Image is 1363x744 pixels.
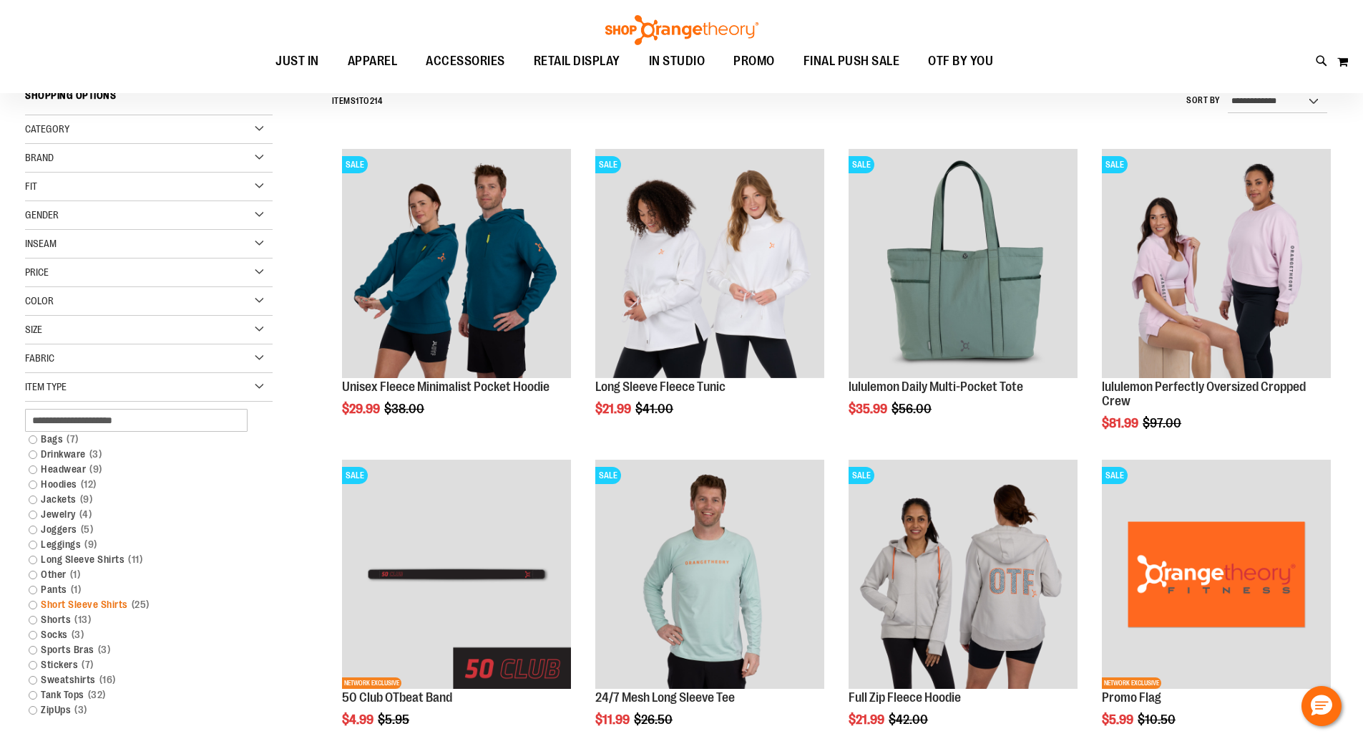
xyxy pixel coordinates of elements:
[849,149,1078,380] a: lululemon Daily Multi-Pocket ToteSALE
[356,96,359,106] span: 1
[849,460,1078,689] img: Main Image of 1457091
[849,712,886,727] span: $21.99
[25,381,67,392] span: Item Type
[803,45,900,77] span: FINAL PUSH SALE
[25,209,59,221] span: Gender
[21,507,259,522] a: Jewelry4
[849,402,889,416] span: $35.99
[370,96,383,106] span: 214
[128,597,153,612] span: 25
[275,45,319,77] span: JUST IN
[21,492,259,507] a: Jackets9
[1102,380,1306,408] a: lululemon Perfectly Oversized Cropped Crew
[1143,416,1183,430] span: $97.00
[928,45,993,77] span: OTF BY YOU
[595,402,633,416] span: $21.99
[1102,677,1161,689] span: NETWORK EXCLUSIVE
[595,149,824,380] a: Product image for Fleece Long SleeveSALE
[588,142,831,453] div: product
[78,657,97,672] span: 7
[384,402,426,416] span: $38.00
[1301,686,1342,726] button: Hello, have a question? Let’s chat.
[67,582,85,597] span: 1
[21,687,259,702] a: Tank Tops32
[378,712,411,727] span: $5.95
[789,45,914,77] a: FINAL PUSH SALE
[849,149,1078,378] img: lululemon Daily Multi-Pocket Tote
[21,462,259,477] a: Headwear9
[25,352,54,364] span: Fabric
[342,402,382,416] span: $29.99
[77,477,100,492] span: 12
[1186,95,1221,107] label: Sort By
[635,45,720,78] a: IN STUDIO
[21,597,259,612] a: Short Sleeve Shirts25
[333,45,412,78] a: APPAREL
[21,582,259,597] a: Pants1
[719,45,789,78] a: PROMO
[595,712,632,727] span: $11.99
[81,537,101,552] span: 9
[595,460,824,689] img: Main Image of 1457095
[63,432,82,447] span: 7
[25,295,54,306] span: Color
[1102,149,1331,380] a: lululemon Perfectly Oversized Cropped CrewSALE
[1138,712,1178,727] span: $10.50
[1102,712,1135,727] span: $5.99
[21,612,259,627] a: Shorts13
[342,149,571,380] a: Unisex Fleece Minimalist Pocket HoodieSALE
[21,537,259,552] a: Leggings9
[733,45,775,77] span: PROMO
[841,142,1085,453] div: product
[891,402,934,416] span: $56.00
[25,123,69,135] span: Category
[21,657,259,672] a: Stickers7
[67,567,84,582] span: 1
[342,149,571,378] img: Unisex Fleece Minimalist Pocket Hoodie
[25,180,37,192] span: Fit
[342,156,368,173] span: SALE
[849,460,1078,691] a: Main Image of 1457091SALE
[86,447,106,462] span: 3
[348,45,398,77] span: APPAREL
[595,380,726,394] a: Long Sleeve Fleece Tunic
[1102,416,1140,430] span: $81.99
[21,447,259,462] a: Drinkware3
[849,690,961,705] a: Full Zip Fleece Hoodie
[534,45,620,77] span: RETAIL DISPLAY
[342,380,549,394] a: Unisex Fleece Minimalist Pocket Hoodie
[21,567,259,582] a: Other1
[1102,690,1161,705] a: Promo Flag
[849,156,874,173] span: SALE
[595,460,824,691] a: Main Image of 1457095SALE
[76,507,96,522] span: 4
[25,238,57,249] span: Inseam
[595,467,621,484] span: SALE
[1102,149,1331,378] img: lululemon Perfectly Oversized Cropped Crew
[71,702,91,718] span: 3
[603,15,761,45] img: Shop Orangetheory
[86,462,106,477] span: 9
[84,687,109,702] span: 32
[21,642,259,657] a: Sports Bras3
[595,156,621,173] span: SALE
[342,460,571,691] a: Main View of 2024 50 Club OTBeat BandSALENETWORK EXCLUSIVE
[411,45,519,78] a: ACCESSORIES
[342,460,571,689] img: Main View of 2024 50 Club OTBeat Band
[21,552,259,567] a: Long Sleeve Shirts11
[914,45,1007,78] a: OTF BY YOU
[25,152,54,163] span: Brand
[649,45,705,77] span: IN STUDIO
[124,552,146,567] span: 11
[332,90,383,112] h2: Items to
[1102,156,1128,173] span: SALE
[21,522,259,537] a: Joggers5
[634,712,675,727] span: $26.50
[71,612,94,627] span: 13
[595,690,735,705] a: 24/7 Mesh Long Sleeve Tee
[342,467,368,484] span: SALE
[635,402,675,416] span: $41.00
[96,672,119,687] span: 16
[77,522,97,537] span: 5
[595,149,824,378] img: Product image for Fleece Long Sleeve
